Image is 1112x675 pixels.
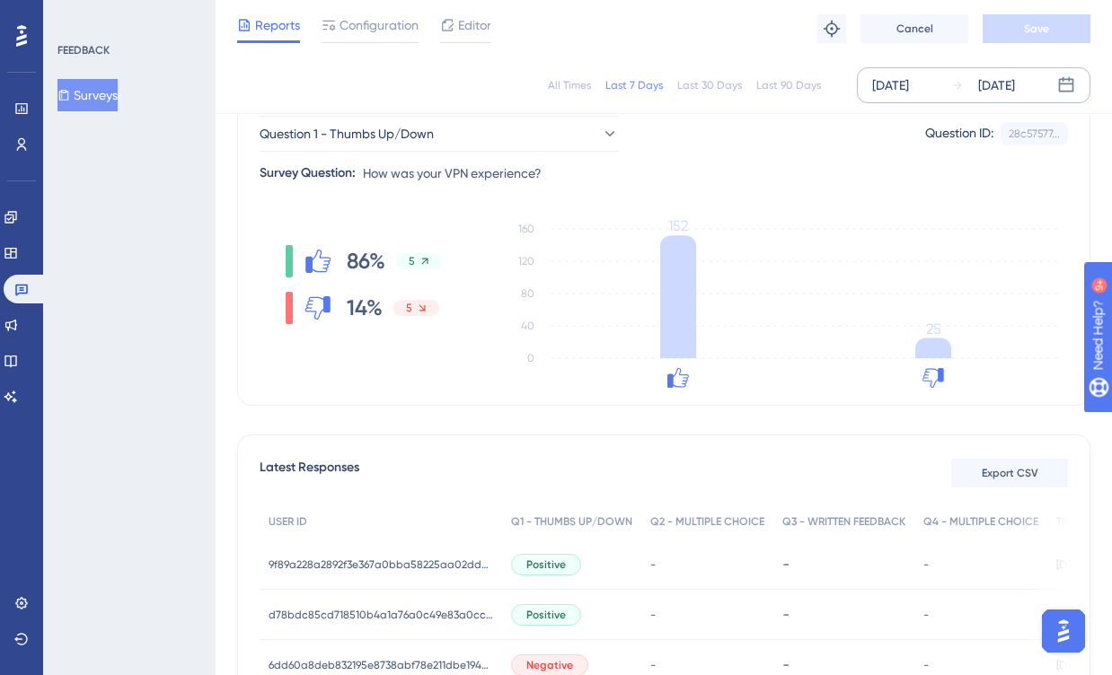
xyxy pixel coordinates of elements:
span: - [650,557,656,572]
span: [DATE] 7:16 [1056,658,1106,672]
span: 9f89a228a2892f3e367a0bba58225aa02dda2765ac54c6092d5540559c0de58d [269,557,493,572]
span: Question 1 - Thumbs Up/Down [260,123,434,145]
span: 5 [409,254,415,268]
span: TIME [1056,514,1079,529]
span: Q1 - THUMBS UP/DOWN [511,514,632,529]
iframe: UserGuiding AI Assistant Launcher [1037,604,1090,658]
span: - [923,557,929,572]
div: - [782,556,905,573]
div: All Times [548,78,591,92]
span: Export CSV [982,466,1038,480]
div: - [782,656,905,673]
div: Last 30 Days [677,78,742,92]
span: - [650,658,656,672]
div: Question ID: [925,122,993,145]
button: Save [983,14,1090,43]
tspan: 152 [668,217,688,234]
div: Last 90 Days [756,78,821,92]
span: d78bdc85cd718510b4a1a76a0c49e83a0cc161849046e097552be649e9d7afd6 [269,608,493,622]
span: Negative [526,658,573,672]
span: Cancel [896,22,933,36]
div: [DATE] [872,75,909,96]
tspan: 40 [521,320,534,332]
div: Survey Question: [260,162,356,184]
tspan: 160 [518,223,534,235]
div: [DATE] [978,75,1015,96]
span: 14% [347,294,383,322]
span: 5 [406,301,412,315]
div: FEEDBACK [57,43,110,57]
span: - [923,608,929,622]
span: Save [1024,22,1049,36]
span: How was your VPN experience? [363,162,542,184]
tspan: 0 [527,352,534,364]
div: Last 7 Days [605,78,663,92]
span: Reports [255,14,300,36]
span: Configuration [340,14,419,36]
tspan: 25 [926,320,941,337]
div: 28c57577... [1009,127,1060,141]
tspan: 80 [521,287,534,300]
span: 6dd60a8deb832195e8738abf78e211dbe194ae1501e367c2420c79904226d5fe [269,658,493,672]
span: Latest Responses [260,457,359,489]
span: Positive [526,608,566,622]
span: - [650,608,656,622]
span: USER ID [269,514,307,529]
div: - [782,606,905,623]
span: - [923,658,929,672]
button: Question 1 - Thumbs Up/Down [260,116,619,152]
span: Need Help? [42,4,112,26]
span: Q4 - MULTIPLE CHOICE [923,514,1038,529]
button: Cancel [860,14,968,43]
div: 9+ [122,9,133,23]
span: Editor [458,14,491,36]
tspan: 120 [518,255,534,267]
button: Export CSV [951,459,1068,487]
span: Positive [526,557,566,572]
span: Q2 - MULTIPLE CHOICE [650,514,764,529]
span: 86% [347,247,385,276]
span: Q3 - WRITTEN FEEDBACK [782,514,905,529]
button: Surveys [57,79,118,111]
